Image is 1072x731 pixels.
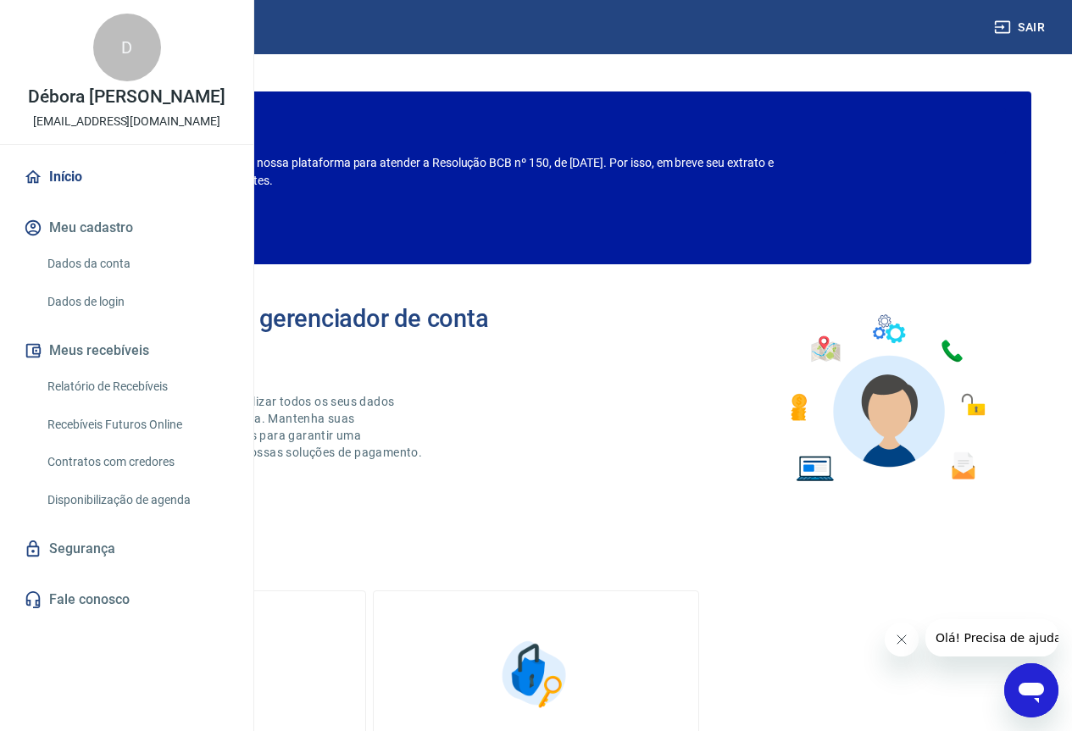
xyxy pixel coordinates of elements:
[493,632,578,717] img: Segurança
[33,113,220,130] p: [EMAIL_ADDRESS][DOMAIN_NAME]
[885,623,919,656] iframe: Fechar mensagem
[41,407,233,442] a: Recebíveis Futuros Online
[93,14,161,81] div: D
[20,530,233,568] a: Segurança
[41,285,233,319] a: Dados de login
[28,88,225,106] p: Débora [PERSON_NAME]
[20,332,233,369] button: Meus recebíveis
[1004,663,1058,717] iframe: Botão para abrir a janela de mensagens
[41,483,233,518] a: Disponibilização de agenda
[20,209,233,246] button: Meu cadastro
[991,12,1052,43] button: Sair
[775,305,997,492] img: Imagem de um avatar masculino com diversos icones exemplificando as funcionalidades do gerenciado...
[66,154,818,190] p: Estamos realizando adequações em nossa plataforma para atender a Resolução BCB nº 150, de [DATE]....
[75,305,536,359] h2: Bem-vindo(a) ao gerenciador de conta Vindi
[41,445,233,479] a: Contratos com credores
[41,553,1031,570] h5: O que deseja fazer hoje?
[41,246,233,281] a: Dados da conta
[20,158,233,196] a: Início
[41,369,233,404] a: Relatório de Recebíveis
[10,12,142,25] span: Olá! Precisa de ajuda?
[20,581,233,618] a: Fale conosco
[925,619,1058,656] iframe: Mensagem da empresa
